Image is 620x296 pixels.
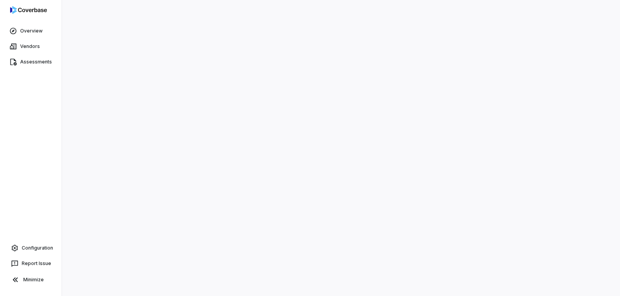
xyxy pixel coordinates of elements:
[20,28,43,34] span: Overview
[2,55,60,69] a: Assessments
[3,241,59,255] a: Configuration
[22,245,53,251] span: Configuration
[3,272,59,287] button: Minimize
[2,39,60,53] a: Vendors
[10,6,47,14] img: logo-D7KZi-bG.svg
[20,59,52,65] span: Assessments
[22,260,51,267] span: Report Issue
[20,43,40,50] span: Vendors
[23,277,44,283] span: Minimize
[3,257,59,270] button: Report Issue
[2,24,60,38] a: Overview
